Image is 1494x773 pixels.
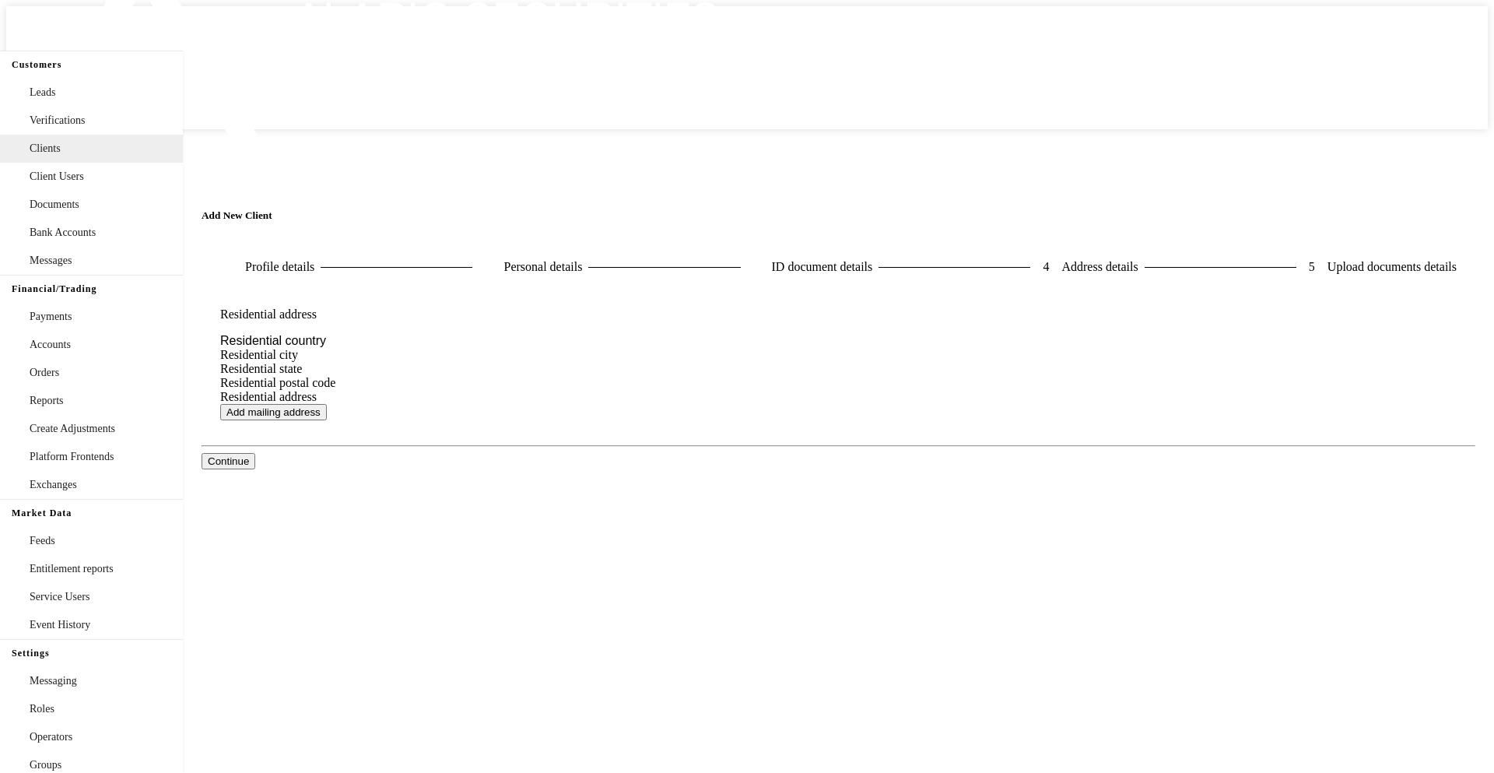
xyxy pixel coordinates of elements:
span: Operators [30,731,72,743]
span: Entitlement reports [30,563,114,575]
span: Create Adjustments [30,423,115,435]
span: Feeds [30,535,55,547]
span: Groups [30,759,61,771]
h5: Add New Client [202,209,1475,222]
span: Client Users [30,170,84,183]
span: Service Users [30,591,89,603]
span: Documents [30,199,79,211]
span: 4 [1043,260,1049,273]
div: ID document details [772,260,873,274]
span: 5 [1309,260,1315,273]
div: Address details [1061,260,1138,274]
span: Messages [30,255,72,267]
span: [EMAIL_ADDRESS][DOMAIN_NAME] [167,94,388,107]
button: Add mailing address [220,404,327,420]
span: Messaging [30,675,77,687]
span: Leads [30,86,55,99]
span: Reports [30,395,64,407]
a: [EMAIL_ADDRESS][DOMAIN_NAME] [160,79,403,123]
span: Payments [30,311,72,323]
div: Personal details [503,260,582,274]
span: Orders [30,367,59,379]
span: Bank Accounts [30,227,96,239]
span: Platform Frontends [30,451,114,463]
span: Verifications [30,114,86,127]
span: Accounts [30,339,71,351]
span: Event History [30,619,90,631]
div: Profile details [245,260,314,274]
span: Exchanges [30,479,77,491]
span: Clients [30,142,61,155]
p: Residential address [220,307,1457,321]
button: Continue [202,453,255,469]
span: Roles [30,703,54,715]
div: Upload documents details [1327,260,1457,274]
